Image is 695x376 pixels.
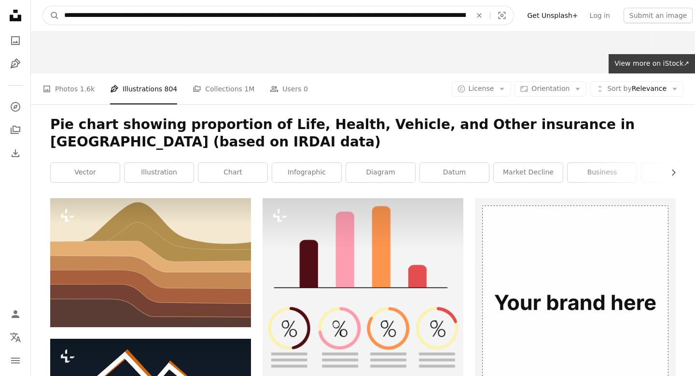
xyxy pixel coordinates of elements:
a: Get Unsplash+ [522,8,584,23]
button: scroll list to the right [665,163,676,182]
a: View more on iStock↗ [609,54,695,73]
span: View more on iStock ↗ [614,59,689,67]
a: Abstract layers of earth tones in wavy pattern [50,258,251,267]
a: Log in / Sign up [6,304,25,324]
a: diagram [346,163,415,182]
span: Orientation [531,85,570,92]
span: Relevance [607,84,667,94]
a: chart [198,163,267,182]
img: Abstract layers of earth tones in wavy pattern [50,198,251,327]
a: illustration [125,163,194,182]
a: Photos 1.6k [42,73,95,104]
a: Explore [6,97,25,116]
a: Illustrations [6,54,25,73]
a: business [568,163,637,182]
a: Users 0 [270,73,308,104]
button: Orientation [514,81,586,97]
a: Collections 1M [193,73,254,104]
a: Photos [6,31,25,50]
a: Log in [584,8,616,23]
span: 1M [244,84,254,94]
button: Sort byRelevance [590,81,683,97]
span: 1.6k [80,84,95,94]
a: A bar chart with percentages and percentages [263,324,463,333]
h1: Pie chart showing proportion of Life, Health, Vehicle, and Other insurance in [GEOGRAPHIC_DATA] (... [50,116,676,151]
button: Menu [6,351,25,370]
button: Visual search [490,6,514,25]
span: License [469,85,494,92]
a: Home — Unsplash [6,6,25,27]
button: License [452,81,511,97]
a: Download History [6,144,25,163]
a: infographic [272,163,341,182]
button: Search Unsplash [43,6,59,25]
a: datum [420,163,489,182]
button: Submit an image [624,8,693,23]
span: 0 [304,84,308,94]
a: market decline [494,163,563,182]
a: vector [51,163,120,182]
a: Collections [6,120,25,140]
form: Find visuals sitewide [42,6,514,25]
span: Sort by [607,85,631,92]
button: Language [6,328,25,347]
button: Clear [469,6,490,25]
